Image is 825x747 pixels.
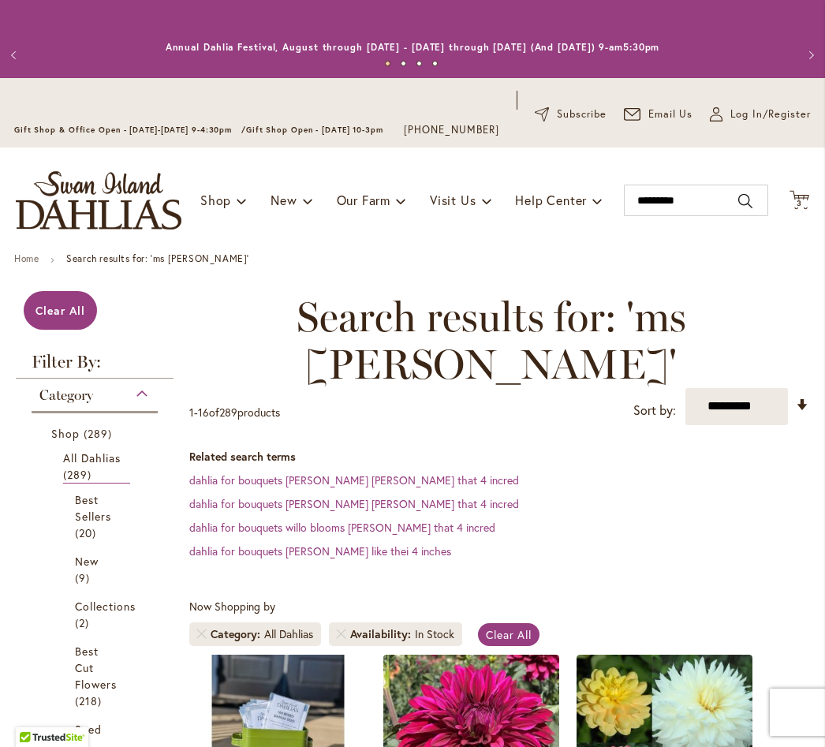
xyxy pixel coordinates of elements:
[189,543,451,558] a: dahlia for bouquets [PERSON_NAME] like thei 4 inches
[416,61,422,66] button: 3 of 4
[430,192,476,208] span: Visit Us
[75,643,118,709] a: Best Cut Flowers
[350,626,415,642] span: Availability
[624,106,693,122] a: Email Us
[189,405,194,420] span: 1
[51,425,142,442] a: Shop
[189,599,275,614] span: Now Shopping by
[189,449,809,465] dt: Related search terms
[337,192,390,208] span: Our Farm
[75,553,118,586] a: New
[75,491,118,541] a: Best Sellers
[14,125,246,135] span: Gift Shop & Office Open - [DATE]-[DATE] 9-4:30pm /
[797,198,802,208] span: 3
[189,293,793,388] span: Search results for: 'ms [PERSON_NAME]'
[189,520,495,535] a: dahlia for bouquets willo blooms [PERSON_NAME] that 4 incred
[75,598,118,631] a: Collections
[790,190,809,211] button: 3
[75,525,100,541] span: 20
[14,252,39,264] a: Home
[75,570,94,586] span: 9
[219,405,237,420] span: 289
[63,450,121,465] span: All Dahlias
[189,400,280,425] p: - of products
[401,61,406,66] button: 2 of 4
[197,629,207,639] a: Remove Category All Dahlias
[246,125,383,135] span: Gift Shop Open - [DATE] 10-3pm
[24,291,97,330] a: Clear All
[385,61,390,66] button: 1 of 4
[75,644,117,692] span: Best Cut Flowers
[63,466,95,483] span: 289
[198,405,209,420] span: 16
[75,492,111,524] span: Best Sellers
[337,629,346,639] a: Remove Availability In Stock
[478,623,540,646] a: Clear All
[730,106,811,122] span: Log In/Register
[75,614,93,631] span: 2
[648,106,693,122] span: Email Us
[211,626,264,642] span: Category
[66,252,249,264] strong: Search results for: 'ms [PERSON_NAME]'
[189,496,519,511] a: dahlia for bouquets [PERSON_NAME] [PERSON_NAME] that 4 incred
[12,691,56,735] iframe: Launch Accessibility Center
[35,303,85,318] span: Clear All
[75,554,99,569] span: New
[486,627,532,642] span: Clear All
[710,106,811,122] a: Log In/Register
[39,387,93,404] span: Category
[75,599,136,614] span: Collections
[166,41,660,53] a: Annual Dahlia Festival, August through [DATE] - [DATE] through [DATE] (And [DATE]) 9-am5:30pm
[189,472,519,487] a: dahlia for bouquets [PERSON_NAME] [PERSON_NAME] that 4 incred
[432,61,438,66] button: 4 of 4
[515,192,587,208] span: Help Center
[271,192,297,208] span: New
[535,106,607,122] a: Subscribe
[51,426,80,441] span: Shop
[16,353,174,379] strong: Filter By:
[415,626,454,642] div: In Stock
[75,722,102,737] span: Seed
[63,450,130,484] a: All Dahlias
[633,396,676,425] label: Sort by:
[84,425,116,442] span: 289
[793,39,825,71] button: Next
[404,122,499,138] a: [PHONE_NUMBER]
[557,106,607,122] span: Subscribe
[264,626,313,642] div: All Dahlias
[200,192,231,208] span: Shop
[75,693,106,709] span: 218
[16,171,181,230] a: store logo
